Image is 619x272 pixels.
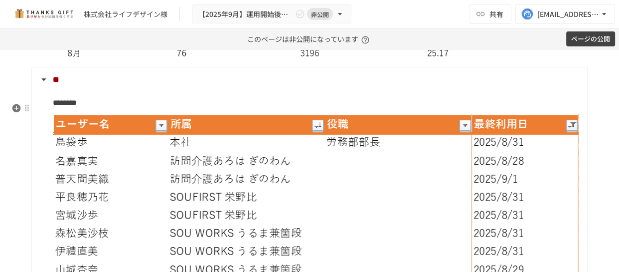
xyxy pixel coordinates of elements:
div: [EMAIL_ADDRESS][DOMAIN_NAME] [537,8,599,20]
div: 株式会社ライフデザイン様 [84,9,167,19]
span: 【2025年9月】運用開始後振り返りミーティング [198,8,293,20]
span: 共有 [489,8,503,19]
span: 非公開 [307,9,333,19]
button: 【2025年9月】運用開始後振り返りミーティング非公開 [192,4,351,24]
p: このページは非公開になっています [247,28,372,49]
img: mMP1OxWUAhQbsRWCurg7vIHe5HqDpP7qZo7fRoNLXQh [12,6,76,22]
button: ページの公開 [566,31,615,47]
button: [EMAIL_ADDRESS][DOMAIN_NAME] [515,4,615,24]
button: 共有 [469,4,511,24]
